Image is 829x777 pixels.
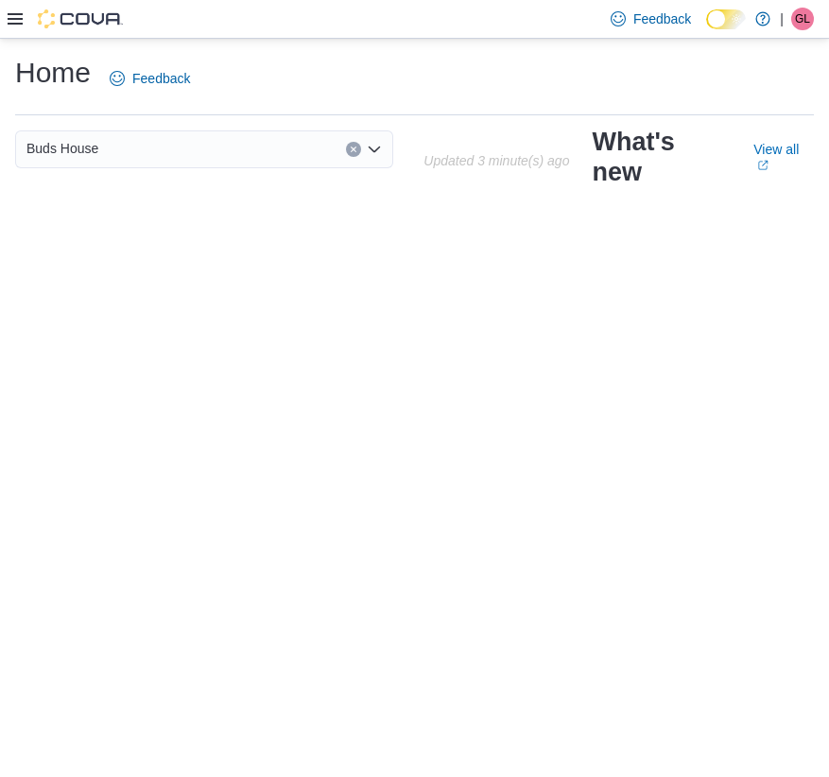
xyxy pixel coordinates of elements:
[102,60,198,97] a: Feedback
[592,127,731,187] h2: What's new
[795,8,810,30] span: GL
[423,153,569,168] p: Updated 3 minute(s) ago
[706,29,707,30] span: Dark Mode
[633,9,691,28] span: Feedback
[367,142,382,157] button: Open list of options
[15,54,91,92] h1: Home
[780,8,784,30] p: |
[753,142,814,172] a: View allExternal link
[132,69,190,88] span: Feedback
[791,8,814,30] div: Gillio Lago
[38,9,123,28] img: Cova
[26,137,98,160] span: Buds House
[346,142,361,157] button: Clear input
[757,160,769,171] svg: External link
[706,9,746,29] input: Dark Mode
